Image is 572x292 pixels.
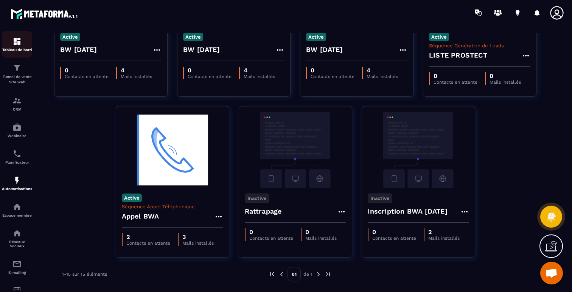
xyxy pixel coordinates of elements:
p: Contacts en attente [65,74,109,79]
img: formation [12,37,22,46]
p: 0 [490,72,521,80]
p: Inactive [245,194,269,203]
p: Inactive [368,194,392,203]
img: formation [12,63,22,72]
p: 0 [305,228,337,236]
img: prev [269,271,275,278]
p: Séquence Appel Téléphonique [122,204,223,209]
p: Mails installés [490,80,521,85]
a: automationsautomationsWebinaire [2,117,32,144]
p: Automatisations [2,187,32,191]
a: automationsautomationsAutomatisations [2,170,32,197]
p: 4 [367,67,398,74]
p: Contacts en attente [249,236,293,241]
p: Contacts en attente [434,80,477,85]
img: automations [12,202,22,211]
img: scheduler [12,149,22,158]
img: formation [12,96,22,105]
p: 2 [428,228,460,236]
p: Tunnel de vente Site web [2,74,32,85]
img: next [325,271,331,278]
img: email [12,259,22,269]
a: schedulerschedulerPlanificateur [2,144,32,170]
p: Tableau de bord [2,48,32,52]
img: next [315,271,322,278]
p: Réseaux Sociaux [2,240,32,248]
p: 0 [372,228,416,236]
p: Planificateur [2,160,32,164]
p: Contacts en attente [311,74,354,79]
p: Mails installés [244,74,275,79]
p: CRM [2,107,32,111]
p: Active [122,194,142,202]
img: automation-background [245,112,346,188]
p: Mails installés [182,240,214,246]
p: 3 [182,233,214,240]
p: 2 [126,233,170,240]
img: logo [11,7,79,20]
p: Séquence Génération de Leads [429,43,530,48]
img: automation-background [368,112,469,188]
h4: BW [DATE] [306,44,343,55]
h4: BW [DATE] [183,44,220,55]
img: prev [278,271,285,278]
p: Contacts en attente [372,236,416,241]
p: de 1 [303,271,312,277]
a: automationsautomationsEspace membre [2,197,32,223]
p: Active [60,33,80,41]
h4: Appel BWA [122,211,159,222]
p: 1-15 sur 15 éléments [62,272,107,277]
div: Ouvrir le chat [540,262,563,284]
a: formationformationTableau de bord [2,31,32,58]
a: formationformationTunnel de vente Site web [2,58,32,91]
p: Contacts en attente [126,240,170,246]
a: formationformationCRM [2,91,32,117]
p: 4 [244,67,275,74]
p: Espace membre [2,213,32,217]
p: Active [429,33,449,41]
p: 0 [434,72,477,80]
p: Contacts en attente [188,74,232,79]
p: 0 [65,67,109,74]
p: 0 [311,67,354,74]
p: Active [306,33,326,41]
p: E-mailing [2,270,32,275]
h4: LISTE PROSTECT [429,50,487,61]
p: Mails installés [121,74,152,79]
p: Mails installés [367,74,398,79]
p: Webinaire [2,134,32,138]
h4: BW [DATE] [60,44,97,55]
img: automations [12,176,22,185]
img: automations [12,123,22,132]
p: 4 [121,67,152,74]
h4: Rattrapage [245,206,282,217]
p: 0 [249,228,293,236]
p: Active [183,33,203,41]
p: 0 [188,67,232,74]
img: automation-background [122,112,223,188]
img: social-network [12,229,22,238]
p: 01 [288,267,301,281]
a: emailemailE-mailing [2,254,32,280]
p: Mails installés [428,236,460,241]
h4: Inscription BWA [DATE] [368,206,448,217]
p: Mails installés [305,236,337,241]
a: social-networksocial-networkRéseaux Sociaux [2,223,32,254]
